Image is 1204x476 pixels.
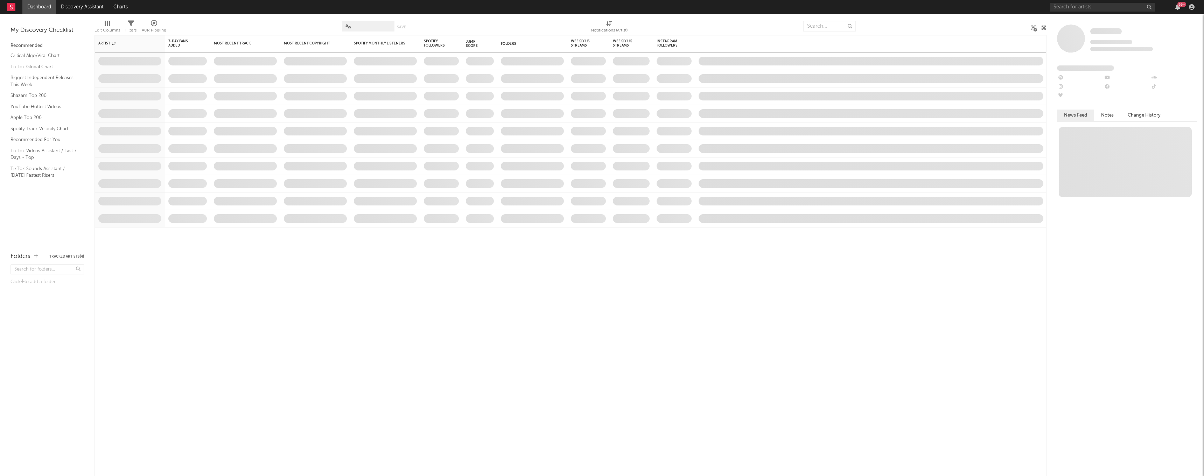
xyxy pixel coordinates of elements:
[557,40,564,47] button: Filter by Folders
[424,39,448,48] div: Spotify Followers
[410,40,417,47] button: Filter by Spotify Monthly Listeners
[1057,92,1104,101] div: --
[1090,28,1122,34] span: Some Artist
[1090,40,1132,44] span: Tracking Since: [DATE]
[803,21,856,31] input: Search...
[1104,73,1150,83] div: --
[685,40,692,47] button: Filter by Instagram Followers
[10,264,84,274] input: Search for folders...
[1057,83,1104,92] div: --
[340,40,347,47] button: Filter by Most Recent Copyright
[1150,83,1197,92] div: --
[1057,110,1094,121] button: News Feed
[591,26,628,35] div: Notifications (Artist)
[1050,3,1155,12] input: Search for artists
[501,42,553,46] div: Folders
[1094,110,1121,121] button: Notes
[591,17,628,38] div: Notifications (Artist)
[1150,73,1197,83] div: --
[1175,4,1180,10] button: 99+
[1090,47,1153,51] span: 0 fans last week
[142,26,166,35] div: A&R Pipeline
[613,39,639,48] span: Weekly UK Streams
[10,278,84,286] div: Click to add a folder.
[94,17,120,38] div: Edit Columns
[354,41,406,45] div: Spotify Monthly Listeners
[10,63,77,71] a: TikTok Global Chart
[10,26,84,35] div: My Discovery Checklist
[270,40,277,47] button: Filter by Most Recent Track
[125,17,136,38] div: Filters
[125,26,136,35] div: Filters
[142,17,166,38] div: A&R Pipeline
[657,39,681,48] div: Instagram Followers
[1177,2,1186,7] div: 99 +
[1104,83,1150,92] div: --
[10,42,84,50] div: Recommended
[10,136,77,143] a: Recommended For You
[10,252,30,261] div: Folders
[452,40,459,47] button: Filter by Spotify Followers
[49,255,84,258] button: Tracked Artists(4)
[466,40,483,48] div: Jump Score
[571,39,595,48] span: Weekly US Streams
[200,40,207,47] button: Filter by 7-Day Fans Added
[10,125,77,133] a: Spotify Track Velocity Chart
[10,52,77,59] a: Critical Algo/Viral Chart
[168,39,196,48] span: 7-Day Fans Added
[1090,28,1122,35] a: Some Artist
[599,40,606,47] button: Filter by Weekly US Streams
[284,41,336,45] div: Most Recent Copyright
[1057,65,1114,71] span: Fans Added by Platform
[10,74,77,88] a: Biggest Independent Releases This Week
[154,40,161,47] button: Filter by Artist
[98,41,151,45] div: Artist
[10,114,77,121] a: Apple Top 200
[10,165,77,179] a: TikTok Sounds Assistant / [DATE] Fastest Risers
[10,92,77,99] a: Shazam Top 200
[10,103,77,111] a: YouTube Hottest Videos
[397,25,406,29] button: Save
[214,41,266,45] div: Most Recent Track
[1057,73,1104,83] div: --
[643,40,650,47] button: Filter by Weekly UK Streams
[94,26,120,35] div: Edit Columns
[10,147,77,161] a: TikTok Videos Assistant / Last 7 Days - Top
[1121,110,1168,121] button: Change History
[487,40,494,47] button: Filter by Jump Score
